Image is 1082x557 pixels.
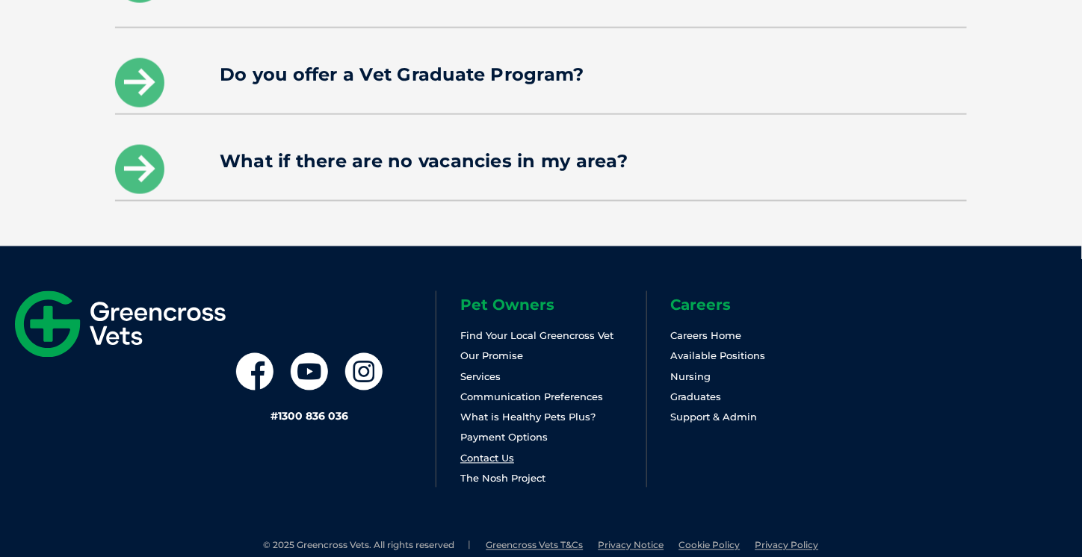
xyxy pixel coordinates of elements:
[671,330,742,342] a: Careers Home
[755,540,819,551] a: Privacy Policy
[460,298,646,313] h6: Pet Owners
[671,411,758,423] a: Support & Admin
[460,473,545,485] a: The Nosh Project
[671,391,722,403] a: Graduates
[220,66,862,84] h4: Do you offer a Vet Graduate Program?
[671,371,711,383] a: Nursing
[460,411,596,423] a: What is Healthy Pets Plus?
[679,540,741,551] a: Cookie Policy
[486,540,584,551] a: Greencross Vets T&Cs
[671,298,857,313] h6: Careers
[460,371,501,383] a: Services
[270,410,278,423] span: #
[460,432,548,444] a: Payment Options
[264,540,472,553] li: © 2025 Greencross Vets. All rights reserved
[460,452,514,464] a: Contact Us
[599,540,664,551] a: Privacy Notice
[460,391,603,403] a: Communication Preferences
[460,350,523,362] a: Our Promise
[270,410,348,423] a: #1300 836 036
[671,350,766,362] a: Available Positions
[460,330,613,342] a: Find Your Local Greencross Vet
[220,152,862,170] h4: What if there are no vacancies in my area?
